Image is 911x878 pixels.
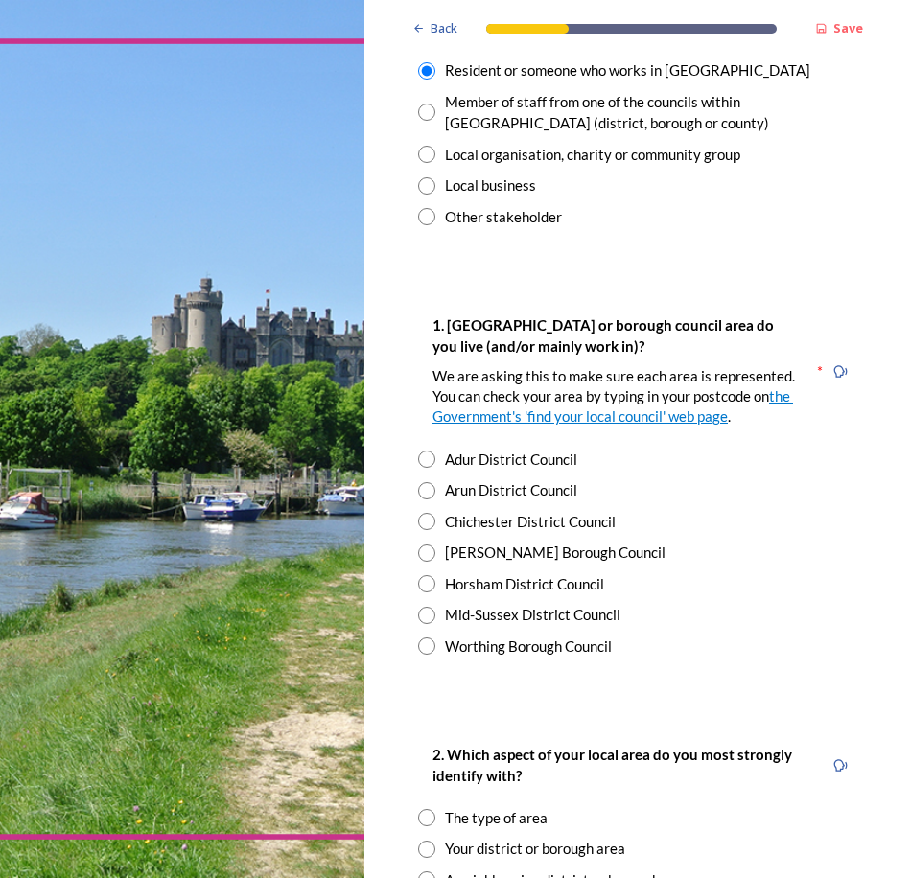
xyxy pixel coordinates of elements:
[445,174,536,196] div: Local business
[445,59,810,81] div: Resident or someone who works in [GEOGRAPHIC_DATA]
[445,479,577,501] div: Arun District Council
[445,542,666,564] div: [PERSON_NAME] Borough Council
[432,366,801,427] p: We are asking this to make sure each area is represented. You can check your area by typing in yo...
[445,604,620,626] div: Mid-Sussex District Council
[432,746,795,783] strong: 2. Which aspect of your local area do you most strongly identify with?
[431,19,457,37] span: Back
[833,19,863,36] strong: Save
[445,573,604,595] div: Horsham District Council
[432,316,777,354] strong: 1. [GEOGRAPHIC_DATA] or borough council area do you live (and/or mainly work in)?
[445,838,625,860] div: Your district or borough area
[445,635,612,658] div: Worthing Borough Council
[445,807,548,829] div: The type of area
[445,144,740,166] div: Local organisation, charity or community group
[445,449,577,471] div: Adur District Council
[445,91,857,134] div: Member of staff from one of the councils within [GEOGRAPHIC_DATA] (district, borough or county)
[445,511,616,533] div: Chichester District Council
[445,206,562,228] div: Other stakeholder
